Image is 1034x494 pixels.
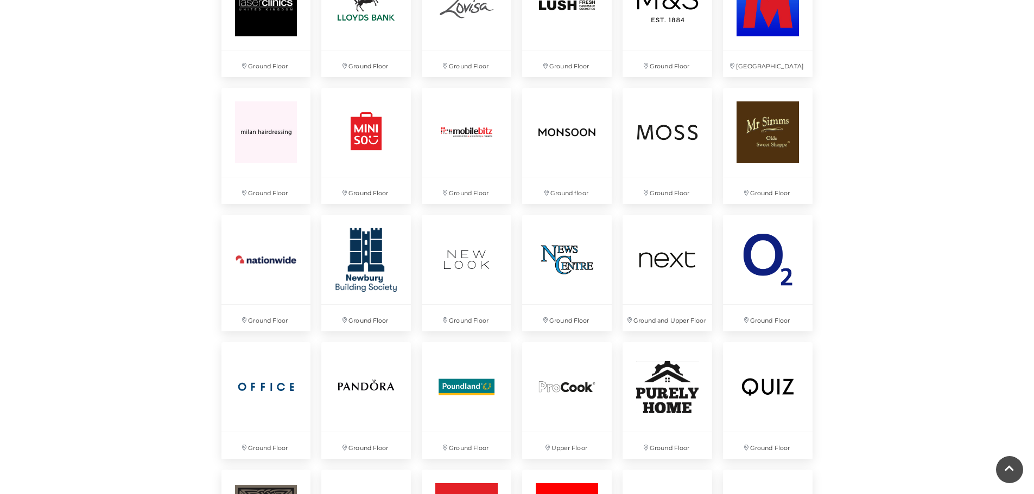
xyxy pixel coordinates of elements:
[623,432,712,459] p: Ground Floor
[517,82,617,210] a: Ground floor
[723,305,813,331] p: Ground Floor
[321,305,411,331] p: Ground Floor
[221,305,311,331] p: Ground Floor
[221,177,311,204] p: Ground Floor
[718,209,818,337] a: Ground Floor
[522,177,612,204] p: Ground floor
[623,342,712,432] img: Purley Home at Festival Place
[422,305,511,331] p: Ground Floor
[623,177,712,204] p: Ground Floor
[517,209,617,337] a: Ground Floor
[617,337,718,464] a: Purley Home at Festival Place Ground Floor
[221,50,311,77] p: Ground Floor
[522,305,612,331] p: Ground Floor
[617,209,718,337] a: Ground and Upper Floor
[422,50,511,77] p: Ground Floor
[718,337,818,464] a: Ground Floor
[321,432,411,459] p: Ground Floor
[623,305,712,331] p: Ground and Upper Floor
[416,209,517,337] a: Ground Floor
[321,50,411,77] p: Ground Floor
[216,209,316,337] a: Ground Floor
[216,337,316,464] a: Ground Floor
[617,82,718,210] a: Ground Floor
[321,177,411,204] p: Ground Floor
[723,177,813,204] p: Ground Floor
[422,177,511,204] p: Ground Floor
[221,432,311,459] p: Ground Floor
[522,50,612,77] p: Ground Floor
[723,432,813,459] p: Ground Floor
[623,50,712,77] p: Ground Floor
[316,82,416,210] a: Ground Floor
[416,337,517,464] a: Ground Floor
[422,432,511,459] p: Ground Floor
[316,337,416,464] a: Ground Floor
[718,82,818,210] a: Ground Floor
[416,82,517,210] a: Ground Floor
[216,82,316,210] a: Ground Floor
[517,337,617,464] a: Upper Floor
[723,50,813,77] p: [GEOGRAPHIC_DATA]
[316,209,416,337] a: Ground Floor
[522,432,612,459] p: Upper Floor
